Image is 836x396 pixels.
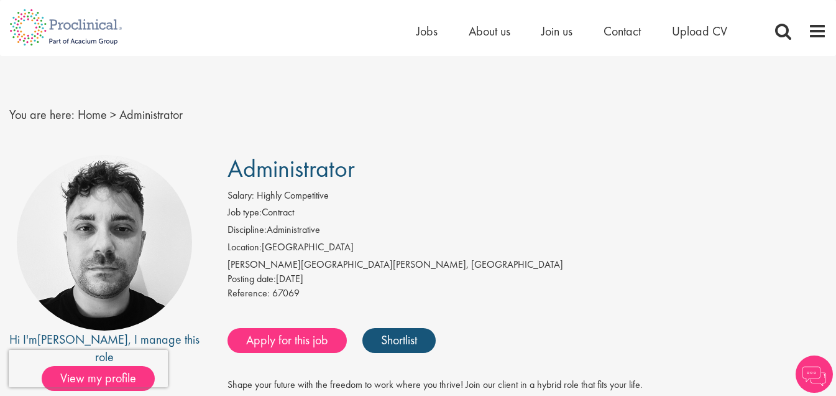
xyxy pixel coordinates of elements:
[227,205,827,223] li: Contract
[362,328,436,353] a: Shortlist
[9,331,200,366] div: Hi I'm , I manage this role
[119,106,183,123] span: Administrator
[541,23,572,39] a: Join us
[796,356,833,393] img: Chatbot
[37,331,128,347] a: [PERSON_NAME]
[257,189,329,202] span: Highly Competitive
[227,286,270,301] label: Reference:
[272,286,300,299] span: 67069
[227,223,267,237] label: Discipline:
[469,23,510,39] a: About us
[604,23,641,39] a: Contact
[17,155,192,331] img: imeage of recruiter Dean Fisher
[78,106,107,123] a: breadcrumb link
[9,350,168,387] iframe: reCAPTCHA
[9,106,75,123] span: You are here:
[227,223,827,240] li: Administrative
[227,240,262,255] label: Location:
[672,23,727,39] a: Upload CV
[227,258,827,272] div: [PERSON_NAME][GEOGRAPHIC_DATA][PERSON_NAME], [GEOGRAPHIC_DATA]
[227,328,347,353] a: Apply for this job
[227,240,827,258] li: [GEOGRAPHIC_DATA]
[416,23,438,39] a: Jobs
[110,106,116,123] span: >
[227,378,827,392] p: Shape your future with the freedom to work where you thrive! Join our client in a hybrid role tha...
[227,272,827,286] div: [DATE]
[227,189,254,203] label: Salary:
[227,272,276,285] span: Posting date:
[227,153,355,184] span: Administrator
[227,205,262,220] label: Job type:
